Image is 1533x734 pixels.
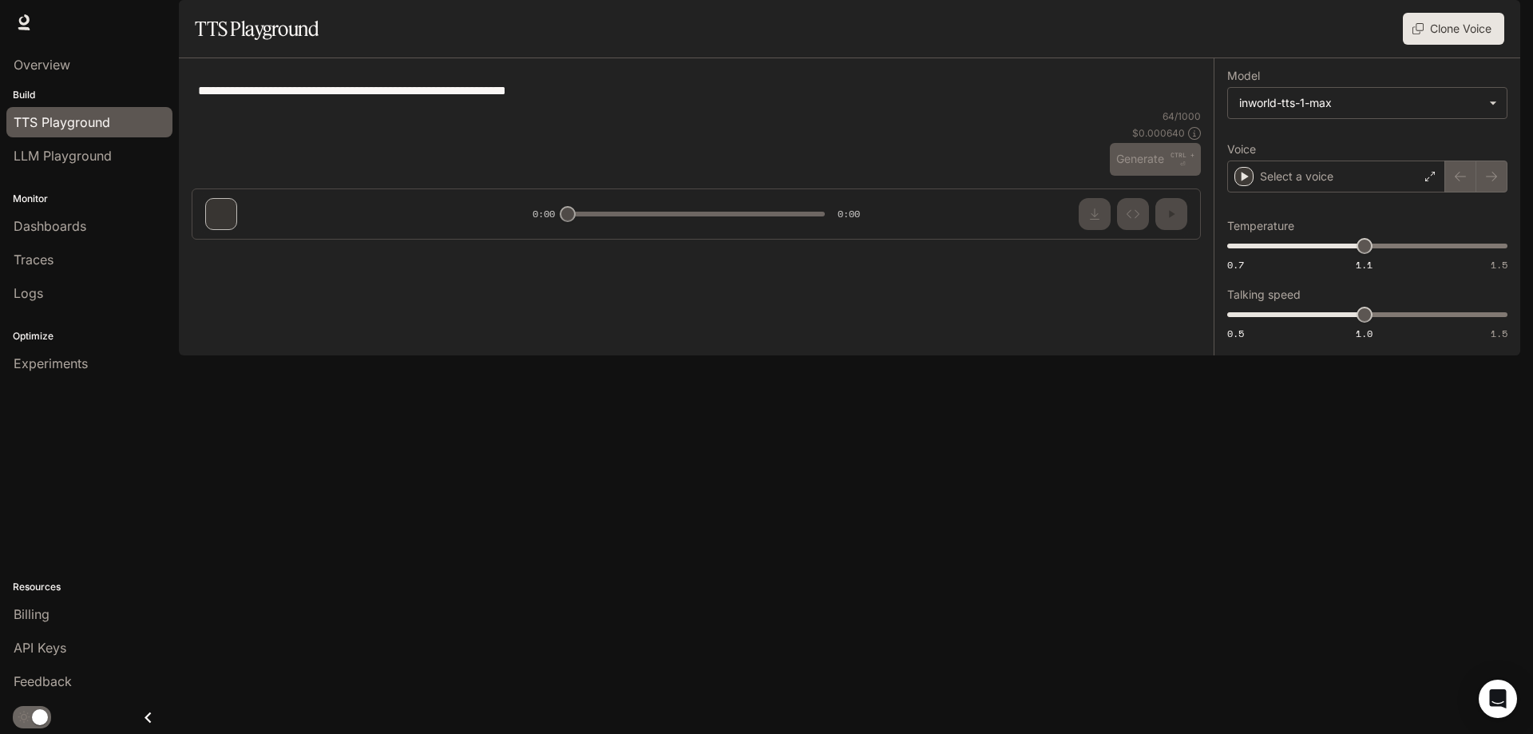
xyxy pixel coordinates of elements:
p: Model [1227,70,1260,81]
h1: TTS Playground [195,13,319,45]
span: 0.7 [1227,258,1244,272]
button: Clone Voice [1403,13,1504,45]
p: 64 / 1000 [1163,109,1201,123]
div: Open Intercom Messenger [1479,680,1517,718]
span: 1.5 [1491,327,1507,340]
p: $ 0.000640 [1132,126,1185,140]
p: Temperature [1227,220,1294,232]
span: 1.5 [1491,258,1507,272]
p: Talking speed [1227,289,1301,300]
p: Voice [1227,144,1256,155]
span: 1.0 [1356,327,1373,340]
span: 1.1 [1356,258,1373,272]
p: Select a voice [1260,169,1333,184]
div: inworld-tts-1-max [1228,88,1507,118]
span: 0.5 [1227,327,1244,340]
div: inworld-tts-1-max [1239,95,1481,111]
